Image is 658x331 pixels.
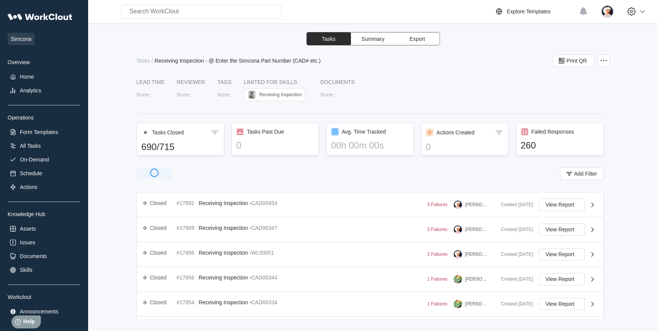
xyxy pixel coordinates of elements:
[545,301,574,307] span: View Report
[426,142,504,152] div: 0
[8,182,80,192] a: Actions
[427,301,447,307] div: 1 Failures
[199,225,251,231] span: Receiving Inspection -
[8,294,80,300] div: Workclout
[427,252,447,257] div: 2 Failures
[251,299,277,305] mark: CAD00334
[8,306,80,317] a: Announcements
[20,143,41,149] div: All Tasks
[244,79,308,85] div: LIMITED FOR SKILLS
[539,298,585,310] button: View Report
[465,252,489,257] div: [PERSON_NAME]
[137,192,603,217] a: Closed#17892Receiving Inspection -CAD004543 Failures[PERSON_NAME]Created [DATE]View Report
[495,276,533,282] div: Created [DATE]
[539,199,585,211] button: View Report
[427,276,447,282] div: 1 Failures
[574,171,597,176] span: Add Filter
[454,275,462,283] img: images.jpg
[137,79,165,85] div: LEAD TIME
[454,300,462,308] img: images.jpg
[545,227,574,232] span: View Report
[154,58,320,64] div: Receiving Inspection - @ Enter the Simcona Part Number (CAD# etc.)
[199,250,251,256] span: Receiving Inspection -
[8,154,80,165] a: On-Demand
[395,32,439,45] button: Export
[465,202,489,207] div: [PERSON_NAME]
[137,292,603,316] a: Closed#17854Receiving Inspection -CAD003341 Failures[PERSON_NAME]Created [DATE]View Report
[427,227,447,232] div: 3 Failures
[8,59,80,65] div: Overview
[20,253,47,259] div: Documents
[545,252,574,257] span: View Report
[151,58,153,64] div: /
[8,85,80,96] a: Analytics
[199,299,251,305] span: Receiving Inspection -
[566,58,587,63] span: Print QR
[362,36,385,42] span: Summary
[20,239,35,245] div: Issues
[247,90,256,99] img: report.png
[152,129,184,136] div: Tasks Closed
[495,252,533,257] div: Created [DATE]
[137,58,152,64] a: Tasks
[8,71,80,82] a: Home
[320,92,333,98] div: None
[331,140,409,151] div: 00h 00m 00s
[8,33,34,45] span: Simcona
[307,32,351,45] button: Tasks
[454,225,462,234] img: user-4.png
[494,7,575,16] a: Explore Templates
[465,301,489,307] div: [PERSON_NAME]
[137,58,150,64] div: Tasks
[251,200,277,206] mark: CAD00454
[8,211,80,217] div: Knowledge Hub
[20,267,32,273] div: Skills
[560,168,603,180] button: Add Filter
[150,299,167,305] div: Closed
[465,276,489,282] div: [PERSON_NAME]
[199,274,251,281] span: Receiving Inspection -
[545,276,574,282] span: View Report
[199,200,251,206] span: Receiving Inspection -
[177,79,205,85] div: Reviewer
[351,32,395,45] button: Summary
[150,274,167,281] div: Closed
[177,274,196,281] div: #17856
[8,127,80,137] a: Form Templates
[8,265,80,275] a: Skills
[495,227,533,232] div: Created [DATE]
[521,140,598,151] div: 260
[539,248,585,260] button: View Report
[20,74,34,80] div: Home
[251,250,274,256] mark: WL00051
[427,202,447,207] div: 3 Failures
[495,301,533,307] div: Created [DATE]
[20,170,42,176] div: Schedule
[8,140,80,151] a: All Tasks
[259,92,302,97] div: Receiving Inspection
[137,92,149,98] div: None
[137,267,603,292] a: Closed#17856Receiving Inspection -CAD003441 Failures[PERSON_NAME]Created [DATE]View Report
[150,225,167,231] div: Closed
[539,223,585,236] button: View Report
[601,5,614,18] img: user-4.png
[507,8,550,15] div: Explore Templates
[8,115,80,121] div: Operations
[8,223,80,234] a: Assets
[177,200,196,206] div: #17892
[8,168,80,179] a: Schedule
[142,142,219,152] div: 690/715
[495,202,533,207] div: Created [DATE]
[436,129,475,136] div: Actions Created
[20,157,49,163] div: On-Demand
[20,184,37,190] div: Actions
[217,92,230,98] div: None
[322,36,336,42] span: Tasks
[409,36,425,42] span: Export
[150,250,167,256] div: Closed
[539,273,585,285] button: View Report
[8,237,80,248] a: Issues
[150,200,167,206] div: Closed
[137,242,603,267] a: Closed#17866Receiving Inspection -WL000512 Failures[PERSON_NAME]Created [DATE]View Report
